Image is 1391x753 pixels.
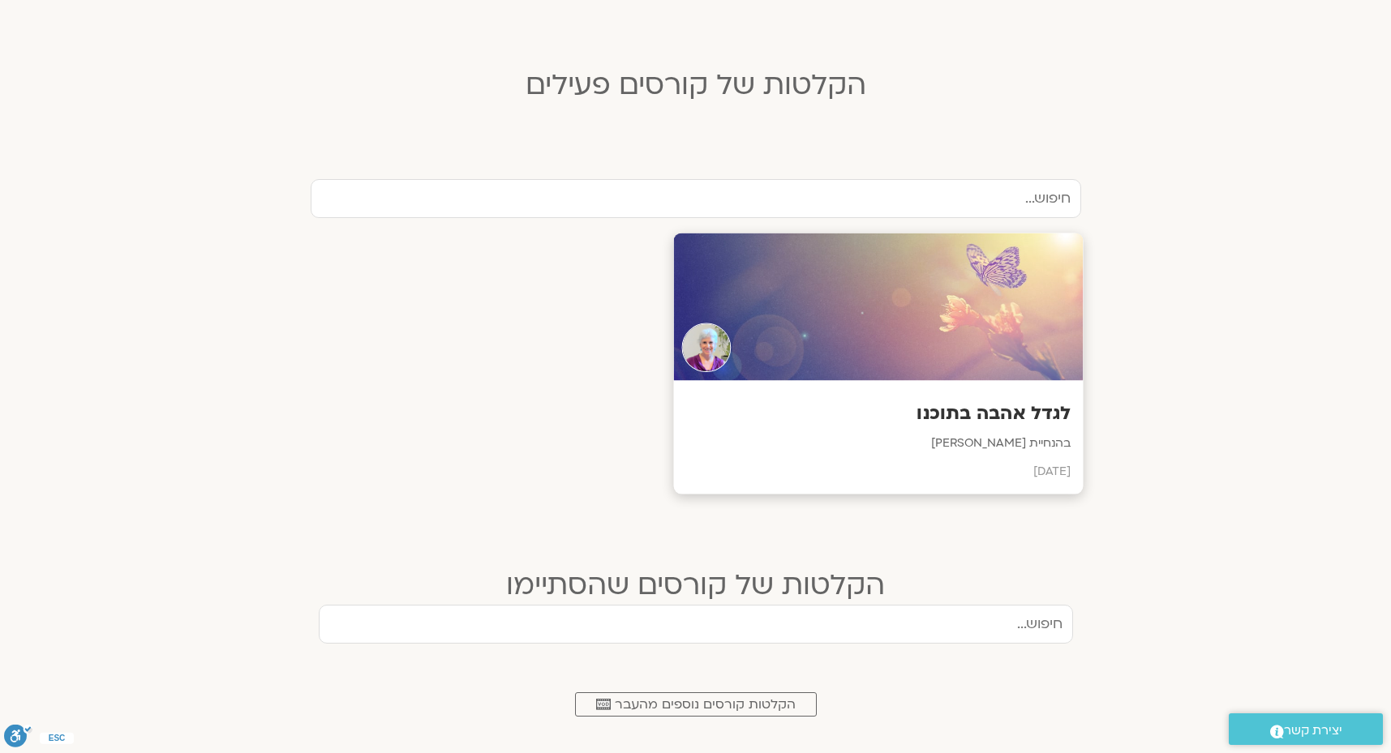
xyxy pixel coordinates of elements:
input: חיפוש... [311,179,1081,218]
span: הקלטות קורסים נוספים מהעבר [615,697,796,712]
img: Teacher [681,323,731,373]
a: Teacherלגדל אהבה בתוכנובהנחיית [PERSON_NAME][DATE] [311,234,1081,493]
h3: לגדל אהבה בתוכנו [685,401,1071,426]
p: [DATE] [685,462,1071,482]
a: יצירת קשר [1229,713,1383,745]
h2: הקלטות של קורסים שהסתיימו [319,569,1073,601]
a: הקלטות קורסים נוספים מהעבר [575,692,817,717]
h2: הקלטות של קורסים פעילים [298,69,1093,101]
p: בהנחיית [PERSON_NAME] [685,434,1071,454]
input: חיפוש... [319,605,1073,644]
span: יצירת קשר [1284,720,1342,742]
